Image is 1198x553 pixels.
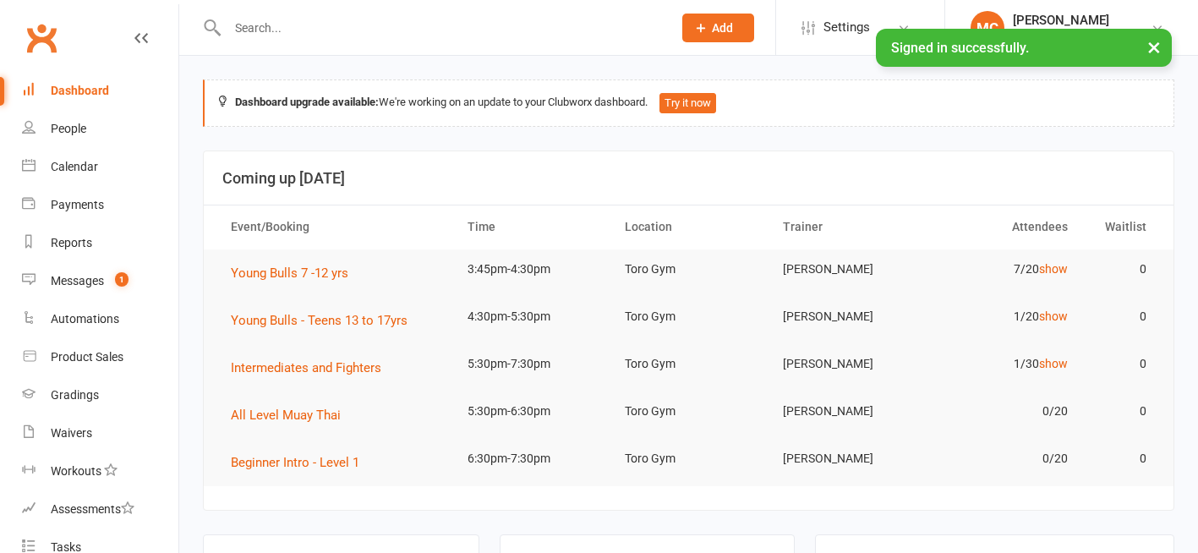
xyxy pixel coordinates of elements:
[891,40,1029,56] span: Signed in successfully.
[231,452,371,473] button: Beginner Intro - Level 1
[1039,309,1068,323] a: show
[51,236,92,249] div: Reports
[22,72,178,110] a: Dashboard
[51,464,101,478] div: Workouts
[768,249,926,289] td: [PERSON_NAME]
[22,414,178,452] a: Waivers
[51,502,134,516] div: Assessments
[231,405,353,425] button: All Level Muay Thai
[22,110,178,148] a: People
[231,408,341,423] span: All Level Muay Thai
[1083,344,1162,384] td: 0
[22,224,178,262] a: Reports
[51,198,104,211] div: Payments
[925,205,1083,249] th: Attendees
[231,360,381,375] span: Intermediates and Fighters
[712,21,733,35] span: Add
[1083,297,1162,337] td: 0
[22,186,178,224] a: Payments
[22,490,178,528] a: Assessments
[22,338,178,376] a: Product Sales
[452,205,610,249] th: Time
[51,160,98,173] div: Calendar
[51,84,109,97] div: Dashboard
[452,391,610,431] td: 5:30pm-6:30pm
[231,266,348,281] span: Young Bulls 7 -12 yrs
[1013,28,1130,43] div: Toro Fight and Fitness
[768,439,926,479] td: [PERSON_NAME]
[216,205,452,249] th: Event/Booking
[203,79,1174,127] div: We're working on an update to your Clubworx dashboard.
[971,11,1004,45] div: MC
[231,358,393,378] button: Intermediates and Fighters
[925,439,1083,479] td: 0/20
[231,455,359,470] span: Beginner Intro - Level 1
[51,122,86,135] div: People
[231,263,360,283] button: Young Bulls 7 -12 yrs
[610,297,768,337] td: Toro Gym
[231,310,419,331] button: Young Bulls - Teens 13 to 17yrs
[1083,439,1162,479] td: 0
[823,8,870,47] span: Settings
[22,452,178,490] a: Workouts
[610,344,768,384] td: Toro Gym
[768,391,926,431] td: [PERSON_NAME]
[22,148,178,186] a: Calendar
[222,16,660,40] input: Search...
[51,388,99,402] div: Gradings
[1083,249,1162,289] td: 0
[452,297,610,337] td: 4:30pm-5:30pm
[610,205,768,249] th: Location
[925,297,1083,337] td: 1/20
[22,376,178,414] a: Gradings
[231,313,408,328] span: Young Bulls - Teens 13 to 17yrs
[452,249,610,289] td: 3:45pm-4:30pm
[768,205,926,249] th: Trainer
[1139,29,1169,65] button: ×
[51,312,119,326] div: Automations
[610,391,768,431] td: Toro Gym
[659,93,716,113] button: Try it now
[115,272,129,287] span: 1
[22,300,178,338] a: Automations
[452,439,610,479] td: 6:30pm-7:30pm
[20,17,63,59] a: Clubworx
[925,391,1083,431] td: 0/20
[51,426,92,440] div: Waivers
[925,344,1083,384] td: 1/30
[51,350,123,364] div: Product Sales
[1039,262,1068,276] a: show
[925,249,1083,289] td: 7/20
[235,96,379,108] strong: Dashboard upgrade available:
[768,344,926,384] td: [PERSON_NAME]
[22,262,178,300] a: Messages 1
[1083,391,1162,431] td: 0
[1013,13,1130,28] div: [PERSON_NAME]
[222,170,1155,187] h3: Coming up [DATE]
[452,344,610,384] td: 5:30pm-7:30pm
[1083,205,1162,249] th: Waitlist
[610,439,768,479] td: Toro Gym
[51,274,104,287] div: Messages
[768,297,926,337] td: [PERSON_NAME]
[610,249,768,289] td: Toro Gym
[682,14,754,42] button: Add
[1039,357,1068,370] a: show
